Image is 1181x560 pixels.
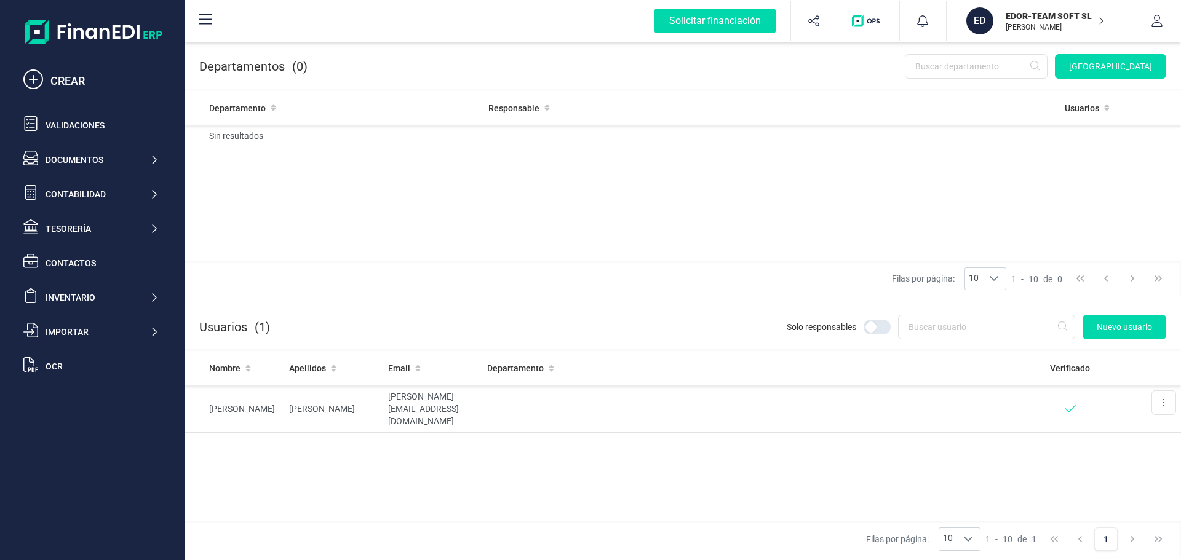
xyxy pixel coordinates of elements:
button: Previous Page [1094,267,1118,291]
span: 1 [1011,273,1016,285]
button: Next Page [1121,527,1144,551]
span: Departamento [209,102,266,114]
button: First Page [1043,527,1066,551]
span: Solo responsables [787,321,856,333]
span: [GEOGRAPHIC_DATA] [1069,60,1152,73]
button: Logo de OPS [845,1,892,41]
div: Tesorería [46,223,149,235]
button: Last Page [1147,527,1170,551]
span: 1 [1032,533,1036,545]
span: de [1043,273,1052,285]
div: Contactos [46,257,159,269]
span: 10 [1003,533,1012,545]
div: - [985,533,1036,545]
div: Filas por página: [892,267,1006,291]
img: Logo Finanedi [25,20,162,44]
span: Departamento [487,362,544,374]
button: Nuevo departamento [1055,54,1166,79]
span: (1) [255,318,270,336]
input: Buscar departamento [905,54,1048,79]
div: Contabilidad [46,188,149,200]
p: Usuarios [199,318,270,336]
button: First Page [1068,267,1092,291]
div: Solicitar financiación [654,9,776,33]
button: Next Page [1121,267,1144,291]
span: Usuarios [1065,102,1099,114]
span: 10 [1028,273,1038,285]
button: Page 1 [1094,527,1118,551]
button: Previous Page [1068,527,1092,551]
span: Nuevo usuario [1097,321,1152,333]
div: Inventario [46,291,149,304]
div: Importar [46,326,149,338]
td: [PERSON_NAME][EMAIL_ADDRESS][DOMAIN_NAME] [383,385,482,433]
div: - [1011,273,1062,285]
button: EDEDOR-TEAM SOFT SL[PERSON_NAME] [961,1,1119,41]
span: 0 [1057,273,1062,285]
span: Nombre [209,362,241,374]
button: Last Page [1147,267,1170,291]
td: [PERSON_NAME] [284,385,383,433]
p: EDOR-TEAM SOFT SL [1006,10,1104,22]
span: Email [388,362,410,374]
button: Solicitar financiación [640,1,790,41]
button: Nuevo usuario [1083,315,1166,339]
span: 10 [939,528,956,550]
span: Responsable [488,102,539,114]
td: [PERSON_NAME] [185,385,284,433]
div: ED [966,7,993,34]
div: Validaciones [46,119,159,132]
span: (0) [292,58,308,75]
p: [PERSON_NAME] [1006,22,1104,32]
div: Documentos [46,154,149,166]
img: Logo de OPS [852,15,885,27]
div: Filas por página: [866,527,980,551]
span: Verificado [1050,362,1090,374]
div: CREAR [50,73,159,90]
span: 1 [985,533,990,545]
p: Departamentos [199,58,308,75]
input: Buscar usuario [898,315,1075,339]
div: OCR [46,360,159,373]
td: Sin resultados [185,125,1181,147]
span: Apellidos [289,362,326,374]
span: de [1017,533,1027,545]
span: 10 [965,268,982,290]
